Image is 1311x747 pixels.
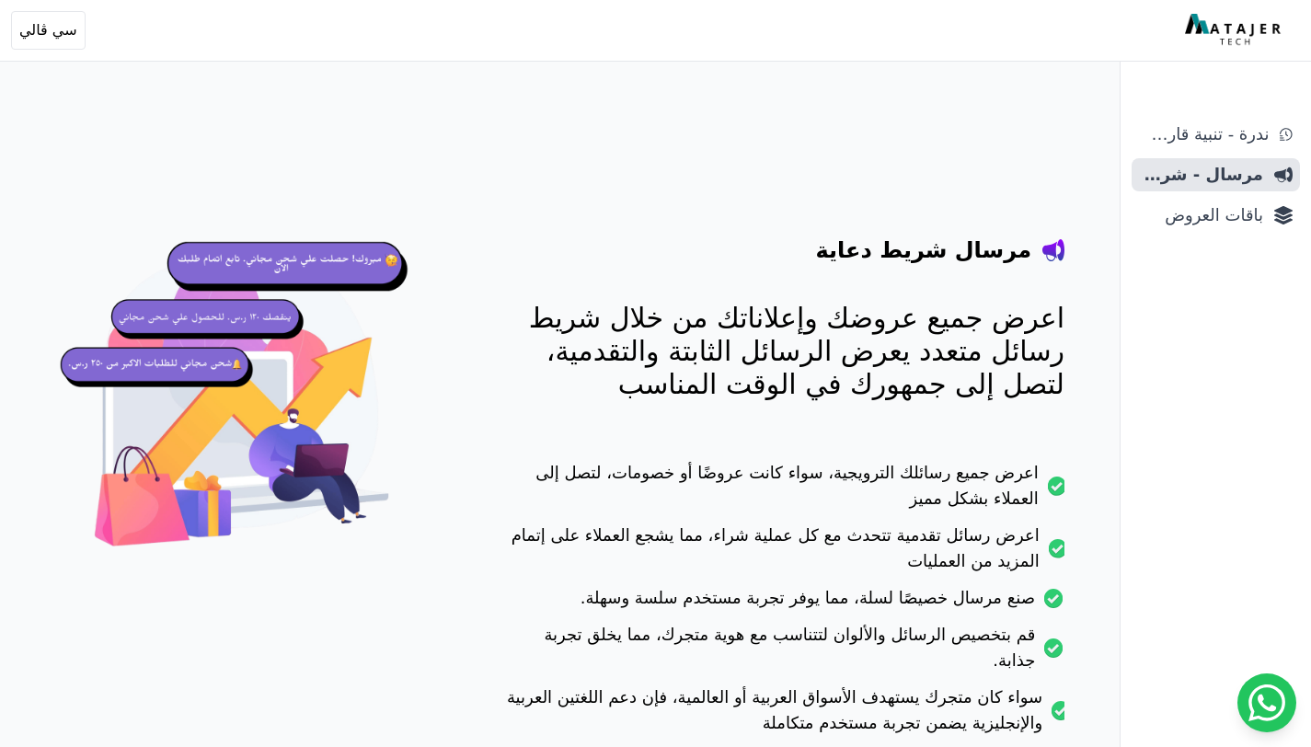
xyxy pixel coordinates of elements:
[502,684,1064,747] li: سواء كان متجرك يستهدف الأسواق العربية أو العالمية، فإن دعم اللغتين العربية والإنجليزية يضمن تجربة...
[502,523,1064,585] li: اعرض رسائل تقدمية تتحدث مع كل عملية شراء، مما يشجع العملاء على إتمام المزيد من العمليات
[502,302,1064,401] p: اعرض جميع عروضك وإعلاناتك من خلال شريط رسائل متعدد يعرض الرسائل الثابتة والتقدمية، لتصل إلى جمهور...
[502,460,1064,523] li: اعرض جميع رسائلك الترويجية، سواء كانت عروضًا أو خصومات، لتصل إلى العملاء بشكل مميز
[1139,202,1263,228] span: باقات العروض
[816,236,1031,265] h4: مرسال شريط دعاية
[1185,14,1285,47] img: MatajerTech Logo
[19,19,77,41] span: سي ڤالي
[1139,121,1269,147] span: ندرة - تنبية قارب علي النفاذ
[502,622,1064,684] li: قم بتخصيص الرسائل والألوان لتتناسب مع هوية متجرك، مما يخلق تجربة جذابة.
[11,11,86,50] button: سي ڤالي
[502,585,1064,622] li: صنع مرسال خصيصًا لسلة، مما يوفر تجربة مستخدم سلسة وسهلة.
[1139,162,1263,188] span: مرسال - شريط دعاية
[55,221,429,594] img: hero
